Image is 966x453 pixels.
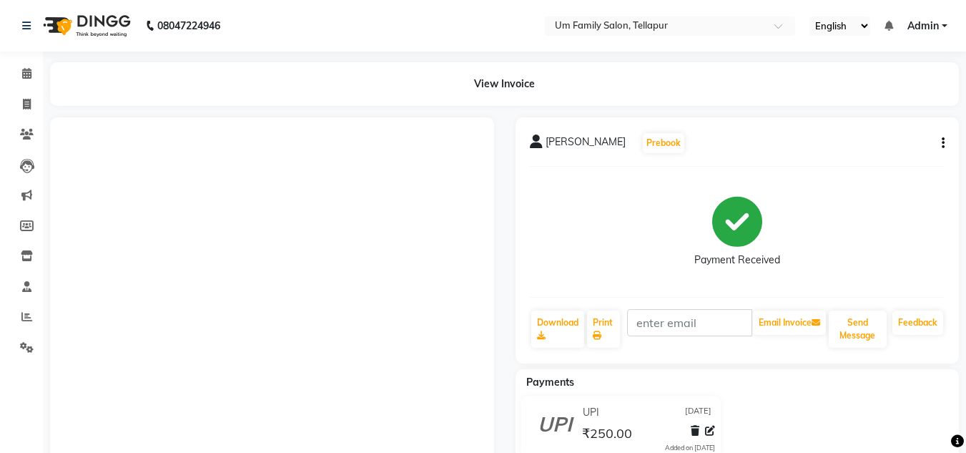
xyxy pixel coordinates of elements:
[531,311,584,348] a: Download
[694,253,780,268] div: Payment Received
[892,311,943,335] a: Feedback
[36,6,134,46] img: logo
[546,135,626,155] span: [PERSON_NAME]
[582,425,632,445] span: ₹250.00
[753,311,826,335] button: Email Invoice
[587,311,620,348] a: Print
[157,6,220,46] b: 08047224946
[583,405,599,420] span: UPI
[627,309,752,336] input: enter email
[907,19,939,34] span: Admin
[829,311,887,348] button: Send Message
[50,62,959,106] div: View Invoice
[643,133,684,153] button: Prebook
[685,405,711,420] span: [DATE]
[526,376,574,389] span: Payments
[665,443,715,453] div: Added on [DATE]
